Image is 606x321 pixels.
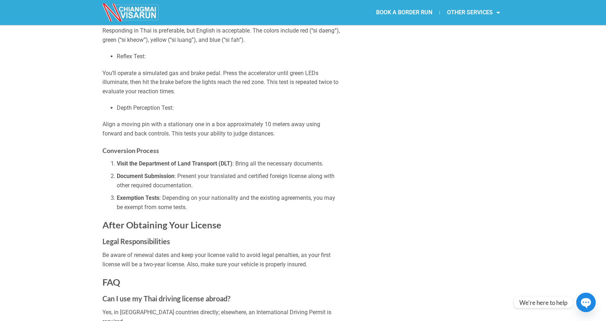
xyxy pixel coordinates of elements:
strong: Document Submission [117,173,174,179]
p: You’ll operate a simulated gas and brake pedal. Press the accelerator until green LEDs illuminate... [102,69,340,96]
li: : Present your translated and certified foreign license along with other required documentation. [117,172,340,190]
h4: Conversion Process [102,145,340,156]
a: BOOK A BORDER RUN [369,4,439,21]
h2: FAQ [102,276,340,288]
strong: Can I use my Thai driving license abroad? [102,294,230,303]
h3: Legal Responsibilities [102,236,340,247]
nav: Menu [303,4,507,21]
p: Align a moving pin with a stationary one in a box approximately 10 meters away using forward and ... [102,120,340,138]
p: An official will point to colored dots on a poster, and you should identify each color. Respondin... [102,17,340,45]
p: Be aware of renewal dates and keep your license valid to avoid legal penalties, as your first lic... [102,251,340,269]
li: : Depending on your nationality and the existing agreements, you may be exempt from some tests. [117,193,340,212]
strong: Visit the Department of Land Transport (DLT) [117,160,232,167]
li: Reflex Test: [117,52,340,61]
li: Depth Perception Test: [117,103,340,113]
h2: After Obtaining Your License [102,219,340,231]
a: OTHER SERVICES [440,4,507,21]
li: : Bring all the necessary documents. [117,159,340,168]
strong: Exemption Tests [117,194,159,201]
